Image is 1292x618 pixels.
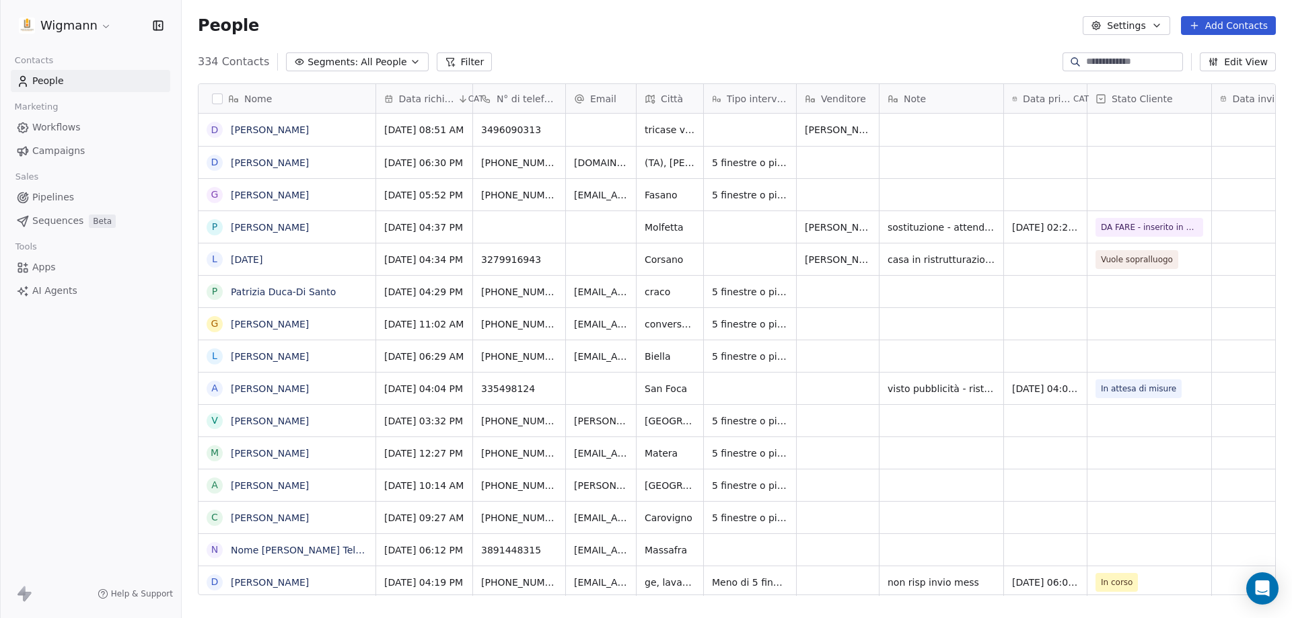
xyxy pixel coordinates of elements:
button: Edit View [1200,52,1276,71]
span: People [32,74,64,88]
span: tricase via [GEOGRAPHIC_DATA] , 26 [645,123,695,137]
a: [DATE] [231,254,262,265]
div: L [212,349,217,363]
span: In attesa di misure [1101,382,1176,395]
span: Wigmann [40,17,98,34]
span: [PHONE_NUMBER] [481,317,557,331]
span: 3496090313 [481,123,557,137]
span: Beta [89,215,116,228]
span: [DATE] 04:19 PM [384,576,464,589]
span: Email [590,92,616,106]
div: C [211,510,218,525]
span: [EMAIL_ADDRESS][DOMAIN_NAME] [574,285,628,299]
span: Vuole sopralluogo [1101,253,1173,266]
span: Sales [9,167,44,187]
span: 5 finestre o più di 5 [712,317,788,331]
a: [PERSON_NAME] [231,416,309,426]
span: [GEOGRAPHIC_DATA] [645,414,695,428]
span: [EMAIL_ADDRESS][DOMAIN_NAME] [574,317,628,331]
span: Massafra [645,543,695,557]
div: Data richiestaCAT [376,84,472,113]
span: Data richiesta [399,92,455,106]
div: D [211,155,219,169]
span: [PHONE_NUMBER] [481,511,557,525]
span: Matera [645,447,695,460]
span: [DATE] 10:14 AM [384,479,464,492]
span: [PHONE_NUMBER] [481,350,557,363]
a: [PERSON_NAME] [231,157,309,168]
a: [PERSON_NAME] [231,512,309,523]
div: Nome [199,84,375,113]
span: Carovigno [645,511,695,525]
span: [PHONE_NUMBER] [481,479,557,492]
a: [PERSON_NAME] [231,124,309,135]
span: [DATE] 04:34 PM [384,253,464,266]
span: Sequences [32,214,83,228]
a: SequencesBeta [11,210,170,232]
div: Email [566,84,636,113]
span: Marketing [9,97,64,117]
div: Stato Cliente [1087,84,1211,113]
div: P [212,284,217,299]
div: V [211,414,218,428]
span: sostituzione - attende chiamata 27/8 dalle 9 alle 10 [888,221,995,234]
span: craco [645,285,695,299]
span: People [198,15,259,36]
span: Note [904,92,926,106]
a: [PERSON_NAME] [231,480,309,491]
span: conversano [645,317,695,331]
div: Città [637,84,703,113]
span: CAT [1073,93,1089,104]
div: grid [199,114,376,596]
span: Campaigns [32,144,85,158]
span: Tipo intervento [727,92,788,106]
span: 5 finestre o più di 5 [712,156,788,169]
button: Filter [437,52,493,71]
span: Tools [9,237,42,257]
span: 5 finestre o più di 5 [712,414,788,428]
div: N° di telefono [473,84,565,113]
div: Venditore [797,84,879,113]
a: Apps [11,256,170,278]
span: [DATE] 04:04 PM [384,382,464,395]
span: Data primo contatto [1023,92,1071,106]
span: Apps [32,260,56,274]
a: [PERSON_NAME] [231,383,309,394]
span: Pipelines [32,190,74,204]
a: AI Agents [11,280,170,302]
span: [DATE] 04:37 PM [384,221,464,234]
span: Contacts [9,50,59,71]
div: Tipo intervento [704,84,796,113]
a: People [11,70,170,92]
span: [PERSON_NAME] [805,123,871,137]
span: In corso [1101,576,1133,589]
span: [EMAIL_ADDRESS][DOMAIN_NAME] [574,350,628,363]
div: A [211,381,218,395]
a: Workflows [11,116,170,139]
span: All People [361,55,406,69]
span: [EMAIL_ADDRESS][DOMAIN_NAME] [574,511,628,525]
span: Workflows [32,120,81,134]
span: Nome [244,92,272,106]
span: Data invio offerta [1232,92,1286,106]
span: (TA), [PERSON_NAME] [645,156,695,169]
span: [DATE] 06:00 PM [1012,576,1079,589]
div: G [211,188,219,202]
span: [DOMAIN_NAME][EMAIL_ADDRESS][DOMAIN_NAME] [574,156,628,169]
span: Molfetta [645,221,695,234]
span: [PERSON_NAME] [805,221,871,234]
span: [PHONE_NUMBER] [481,188,557,202]
div: M [211,446,219,460]
div: G [211,317,219,331]
span: 5 finestre o più di 5 [712,350,788,363]
a: Campaigns [11,140,170,162]
span: San Foca [645,382,695,395]
span: Stato Cliente [1112,92,1173,106]
a: [PERSON_NAME] [231,351,309,362]
span: [DATE] 06:29 AM [384,350,464,363]
span: 5 finestre o più di 5 [712,511,788,525]
span: [DATE] 09:27 AM [384,511,464,525]
span: [PERSON_NAME] [805,253,871,266]
span: [EMAIL_ADDRESS][DOMAIN_NAME] [574,447,628,460]
span: [DATE] 02:26 PM [1012,221,1079,234]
